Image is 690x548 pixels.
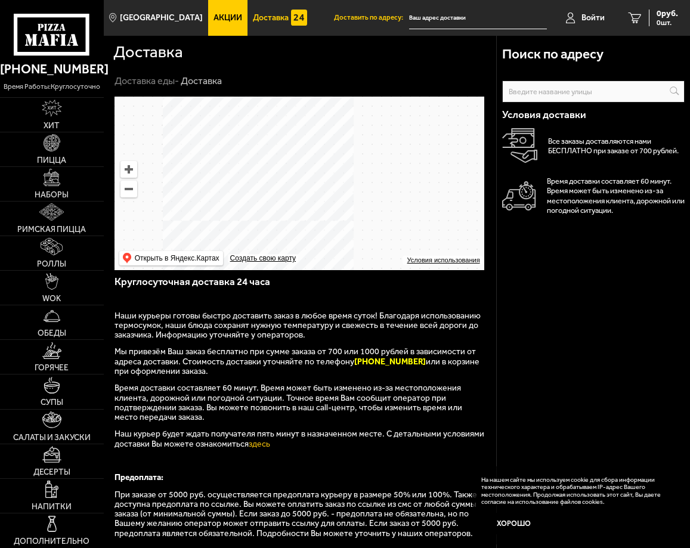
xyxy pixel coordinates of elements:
[37,260,66,268] span: Роллы
[14,537,89,546] span: Дополнительно
[502,181,536,210] img: Автомобиль доставки
[481,513,546,534] button: Хорошо
[181,75,222,87] div: Доставка
[115,277,485,295] h3: Круглосуточная доставка 24 часа
[548,137,685,156] p: Все заказы доставляются нами БЕСПЛАТНО при заказе от 700 рублей.
[547,177,685,215] p: Время доставки составляет 60 минут. Время может быть изменено из-за местоположения клиента, дорож...
[41,398,63,407] span: Супы
[502,48,604,61] h3: Поиск по адресу
[42,295,61,303] span: WOK
[35,191,69,199] span: Наборы
[115,472,163,482] b: Предоплата:
[120,14,203,22] span: [GEOGRAPHIC_DATA]
[13,434,91,442] span: Салаты и закуски
[502,110,685,120] h3: Условия доставки
[253,14,289,22] span: Доставка
[481,476,663,506] p: На нашем сайте мы используем cookie для сбора информации технического характера и обрабатываем IP...
[291,10,307,26] img: 15daf4d41897b9f0e9f617042186c801.svg
[35,364,69,372] span: Горячее
[113,44,183,60] h1: Доставка
[135,251,219,265] ymaps: Открыть в Яндекс.Картах
[38,329,66,338] span: Обеды
[502,128,537,163] img: Оплата доставки
[228,254,298,263] a: Создать свою карту
[115,383,462,422] span: Время доставки составляет 60 минут. Время может быть изменено из-за местоположения клиента, дорож...
[249,439,270,449] a: здесь
[17,225,86,234] span: Римская пицца
[33,468,70,476] span: Десерты
[119,251,223,265] ymaps: Открыть в Яндекс.Картах
[409,7,547,29] input: Ваш адрес доставки
[115,311,481,340] span: Наши курьеры готовы быстро доставить заказ в любое время суток! Благодаря использованию термосумо...
[581,14,605,22] span: Войти
[115,490,477,538] span: При заказе от 5000 руб. осуществляется предоплата курьеру в размере 50% или 100%. Также доступна ...
[115,429,484,448] span: Наш курьер будет ждать получателя пять минут в назначенном месте. С детальными условиями доставки...
[407,256,480,264] a: Условия использования
[44,122,60,130] span: Хит
[334,14,409,21] span: Доставить по адресу:
[115,75,179,86] a: Доставка еды-
[657,10,678,18] span: 0 руб.
[502,81,685,103] input: Введите название улицы
[657,19,678,26] span: 0 шт.
[115,346,479,376] span: Мы привезём Ваш заказ бесплатно при сумме заказа от 700 или 1000 рублей в зависимости от адреса д...
[32,503,72,511] span: Напитки
[37,156,66,165] span: Пицца
[214,14,242,22] span: Акции
[354,357,426,367] b: [PHONE_NUMBER]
